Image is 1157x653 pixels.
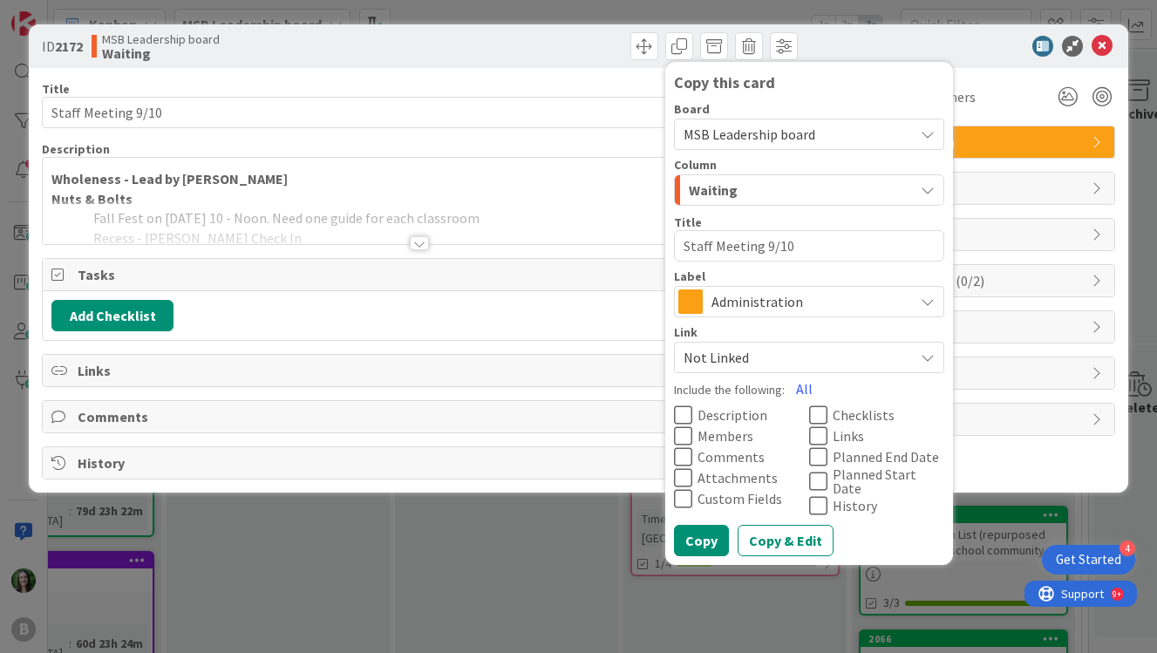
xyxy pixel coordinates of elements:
span: ID [42,36,83,57]
button: Custom Fields [674,488,809,509]
span: Block [860,224,1083,245]
span: Not Linked [684,345,905,370]
span: MSB Leadership board [102,32,220,46]
button: Planned End Date [809,446,944,467]
span: ( 0/2 ) [956,272,984,289]
span: Links [833,429,864,443]
div: Open Get Started checklist, remaining modules: 4 [1042,545,1135,575]
button: History [809,495,944,516]
button: Description [674,405,809,425]
label: Title [674,214,702,230]
span: Attachments [860,316,1083,337]
span: Custom Fields [698,492,782,506]
span: Support [37,3,79,24]
button: Copy [674,525,729,556]
span: Description [42,141,110,157]
button: Planned Start Date [809,467,944,495]
span: Metrics [860,409,1083,430]
span: Links [78,360,765,381]
span: Administration [711,289,905,314]
button: Members [674,425,809,446]
div: Get Started [1056,551,1121,568]
button: Comments [674,446,809,467]
span: Comments [78,406,765,427]
label: Include the following: [674,381,785,399]
span: Link [674,326,698,338]
span: Column [674,159,717,171]
div: 9+ [88,7,97,21]
span: Mirrors [860,363,1083,384]
span: Custom Fields [860,270,1083,291]
button: Waiting [674,174,944,206]
b: 2172 [55,37,83,55]
strong: Nuts & Bolts [51,190,133,207]
span: Administration [860,132,1083,153]
span: Comments [698,450,765,464]
button: Copy & Edit [738,525,834,556]
span: Waiting [689,179,738,201]
span: Tasks [78,264,765,285]
button: Attachments [674,467,809,488]
span: Dates [860,178,1083,199]
strong: Wholeness - Lead by [PERSON_NAME] [51,170,288,187]
span: Members [698,429,753,443]
textarea: Staff Meeting 9/10 [674,230,944,262]
span: Board [674,103,710,115]
span: MSB Leadership board [684,126,815,143]
span: Attachments [698,471,778,485]
span: Planned End Date [833,450,939,464]
button: Checklists [809,405,944,425]
span: Planned Start Date [833,467,944,495]
div: 4 [1120,541,1135,556]
span: Checklists [833,408,895,422]
span: Label [674,270,705,282]
button: Links [809,425,944,446]
span: History [833,499,877,513]
div: Copy this card [674,71,944,94]
label: Title [42,81,70,97]
span: History [78,452,765,473]
input: type card name here... [42,97,797,128]
button: All [785,373,824,405]
button: Add Checklist [51,300,174,331]
b: Waiting [102,46,220,60]
span: Description [698,408,767,422]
